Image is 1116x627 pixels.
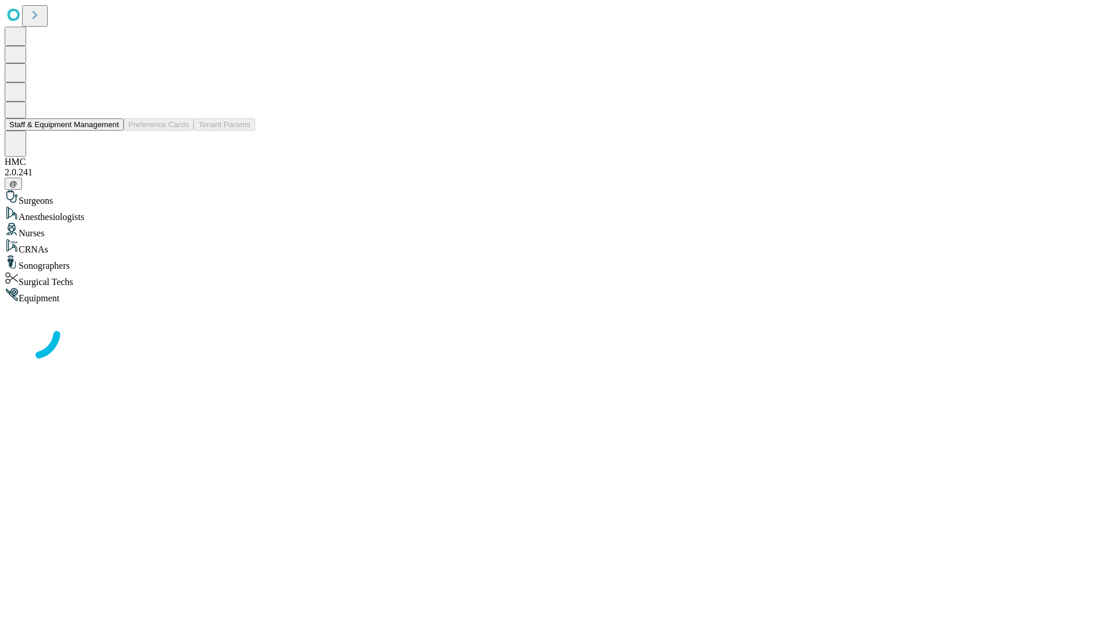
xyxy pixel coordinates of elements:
[9,179,17,188] span: @
[5,255,1111,271] div: Sonographers
[194,118,255,131] button: Tenant Params
[5,206,1111,222] div: Anesthesiologists
[5,287,1111,304] div: Equipment
[5,239,1111,255] div: CRNAs
[5,271,1111,287] div: Surgical Techs
[5,157,1111,167] div: HMC
[5,222,1111,239] div: Nurses
[5,178,22,190] button: @
[5,190,1111,206] div: Surgeons
[5,167,1111,178] div: 2.0.241
[5,118,124,131] button: Staff & Equipment Management
[124,118,194,131] button: Preference Cards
